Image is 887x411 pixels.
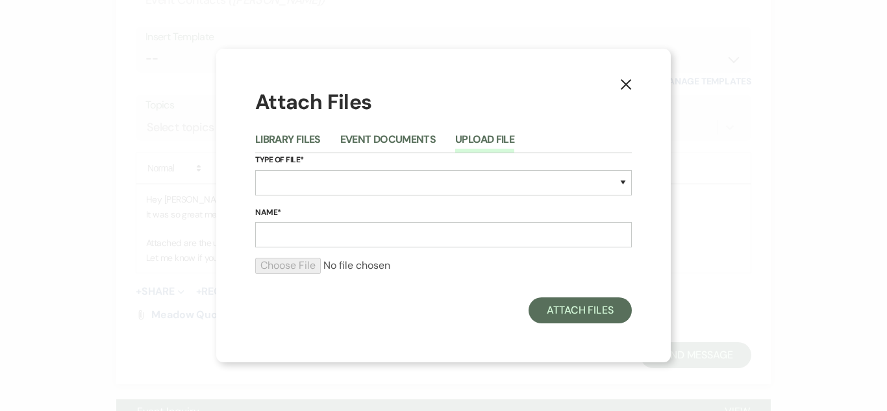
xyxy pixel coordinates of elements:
label: Name* [255,206,632,220]
button: Event Documents [340,134,436,153]
button: Attach Files [529,297,632,323]
label: Type of File* [255,153,632,168]
button: Upload File [455,134,514,153]
h1: Attach Files [255,88,632,117]
button: Library Files [255,134,321,153]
